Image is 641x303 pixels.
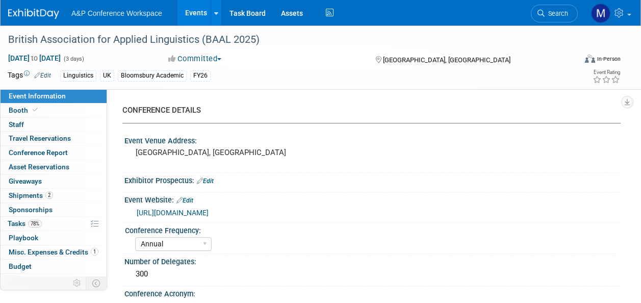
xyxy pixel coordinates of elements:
img: Format-Inperson.png [585,55,595,63]
div: 300 [132,266,613,282]
div: Event Rating [593,70,620,75]
span: Search [545,10,568,17]
a: Asset Reservations [1,160,107,174]
img: ExhibitDay [8,9,59,19]
a: Travel Reservations [1,132,107,145]
a: Edit [34,72,51,79]
a: Shipments2 [1,189,107,203]
span: [DATE] [DATE] [8,54,61,63]
span: to [30,54,39,62]
div: UK [100,70,114,81]
pre: [GEOGRAPHIC_DATA], [GEOGRAPHIC_DATA] [136,148,320,157]
div: In-Person [597,55,621,63]
a: Search [531,5,578,22]
div: CONFERENCE DETAILS [122,105,613,116]
span: A&P Conference Workspace [71,9,162,17]
div: Conference Acronym: [124,286,621,299]
span: 2 [45,191,53,199]
div: Event Venue Address: [124,133,621,146]
span: Travel Reservations [9,134,71,142]
div: British Association for Applied Linguistics (BAAL 2025) [5,31,568,49]
span: Playbook [9,234,38,242]
i: Booth reservation complete [33,107,38,113]
span: Giveaways [9,177,42,185]
a: Booth [1,104,107,117]
td: Tags [8,70,51,82]
div: Exhibitor Prospectus: [124,173,621,186]
span: Conference Report [9,148,68,157]
div: FY26 [190,70,211,81]
div: Conference Frequency: [125,223,616,236]
div: Number of Delegates: [124,254,621,267]
span: Budget [9,262,32,270]
a: Misc. Expenses & Credits1 [1,245,107,259]
span: Asset Reservations [9,163,69,171]
span: Sponsorships [9,206,53,214]
span: ROI, Objectives & ROO [9,276,77,285]
td: Toggle Event Tabs [86,276,107,290]
span: Event Information [9,92,66,100]
a: [URL][DOMAIN_NAME] [137,209,209,217]
div: Linguistics [60,70,96,81]
td: Personalize Event Tab Strip [68,276,86,290]
img: Matt Hambridge [591,4,610,23]
a: Edit [197,178,214,185]
span: Misc. Expenses & Credits [9,248,98,256]
span: Shipments [9,191,53,199]
span: (3 days) [63,56,84,62]
a: Conference Report [1,146,107,160]
a: Staff [1,118,107,132]
div: Event Website: [124,192,621,206]
span: [GEOGRAPHIC_DATA], [GEOGRAPHIC_DATA] [383,56,510,64]
span: 1 [91,248,98,256]
button: Committed [165,54,225,64]
a: Tasks78% [1,217,107,231]
span: Booth [9,106,40,114]
a: Budget [1,260,107,273]
span: 78% [28,220,42,228]
a: Sponsorships [1,203,107,217]
a: Edit [176,197,193,204]
div: Bloomsbury Academic [118,70,187,81]
span: Staff [9,120,24,129]
a: Playbook [1,231,107,245]
a: Giveaways [1,174,107,188]
span: Tasks [8,219,42,228]
a: Event Information [1,89,107,103]
a: ROI, Objectives & ROO [1,274,107,288]
div: Event Format [531,53,621,68]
